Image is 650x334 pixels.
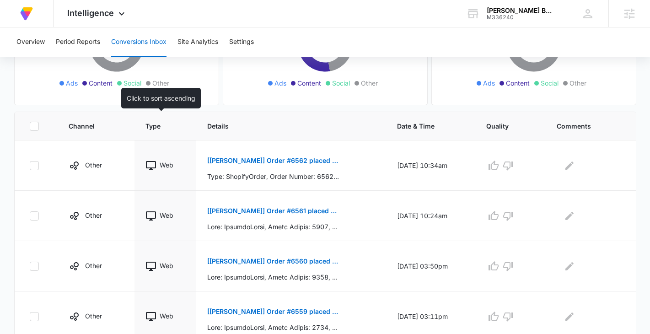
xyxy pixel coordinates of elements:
[207,250,340,272] button: [[PERSON_NAME]] Order #6560 placed by [PERSON_NAME]
[177,27,218,57] button: Site Analytics
[111,27,167,57] button: Conversions Inbox
[26,15,45,22] div: v 4.0.25
[124,78,141,88] span: Social
[486,121,521,131] span: Quality
[85,261,102,270] p: Other
[207,308,340,315] p: [[PERSON_NAME]] Order #6559 placed by [PERSON_NAME]
[207,157,340,164] p: [[PERSON_NAME]] Order #6562 placed by [PERSON_NAME] DISC100% [PERSON_NAME]
[15,24,22,31] img: website_grey.svg
[361,78,378,88] span: Other
[207,272,340,282] p: Lore: IpsumdoLorsi, Ametc Adipis: 9358, Elitsed: Doeiu Tempori Utlabo, Etdo: MAGNAA ENIM admini v...
[121,88,201,108] div: Click to sort ascending
[506,78,530,88] span: Content
[562,209,577,223] button: Edit Comments
[297,78,321,88] span: Content
[562,259,577,274] button: Edit Comments
[207,222,340,232] p: Lore: IpsumdoLorsi, Ametc Adipis: 5907, Elitsed: Doeiu Tempori Utlabo, Etdo: MAGNAAL ENI admini v...
[24,24,101,31] div: Domain: [DOMAIN_NAME]
[386,140,475,191] td: [DATE] 10:34am
[35,54,82,60] div: Domain Overview
[89,78,113,88] span: Content
[274,78,286,88] span: Ads
[207,323,340,332] p: Lore: IpsumdoLorsi, Ametc Adipis: 2734, Elitsed: Doeiu Tempori Utlabo, Etdo: Magna Aliqua-Enimadm...
[66,78,78,88] span: Ads
[160,261,173,270] p: Web
[397,121,451,131] span: Date & Time
[386,241,475,291] td: [DATE] 03:50pm
[91,53,98,60] img: tab_keywords_by_traffic_grey.svg
[85,160,102,170] p: Other
[85,210,102,220] p: Other
[101,54,154,60] div: Keywords by Traffic
[56,27,100,57] button: Period Reports
[569,78,586,88] span: Other
[207,121,362,131] span: Details
[557,121,607,131] span: Comments
[487,14,553,21] div: account id
[229,27,254,57] button: Settings
[332,78,350,88] span: Social
[207,208,340,214] p: [[PERSON_NAME]] Order #6561 placed by [PERSON_NAME]
[487,7,553,14] div: account name
[160,160,173,170] p: Web
[16,27,45,57] button: Overview
[67,8,114,18] span: Intelligence
[145,121,172,131] span: Type
[541,78,559,88] span: Social
[160,210,173,220] p: Web
[15,15,22,22] img: logo_orange.svg
[483,78,495,88] span: Ads
[562,158,577,173] button: Edit Comments
[562,309,577,324] button: Edit Comments
[85,311,102,321] p: Other
[25,53,32,60] img: tab_domain_overview_orange.svg
[18,5,35,22] img: Volusion
[152,78,169,88] span: Other
[207,150,340,172] button: [[PERSON_NAME]] Order #6562 placed by [PERSON_NAME] DISC100% [PERSON_NAME]
[207,301,340,323] button: [[PERSON_NAME]] Order #6559 placed by [PERSON_NAME]
[207,172,340,181] p: Type: ShopifyOrder, Order Number: 6562, Details: Hello [PERSON_NAME], Name: [PERSON_NAME] DISC100...
[207,258,340,264] p: [[PERSON_NAME]] Order #6560 placed by [PERSON_NAME]
[386,191,475,241] td: [DATE] 10:24am
[69,121,110,131] span: Channel
[160,311,173,321] p: Web
[207,200,340,222] button: [[PERSON_NAME]] Order #6561 placed by [PERSON_NAME]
